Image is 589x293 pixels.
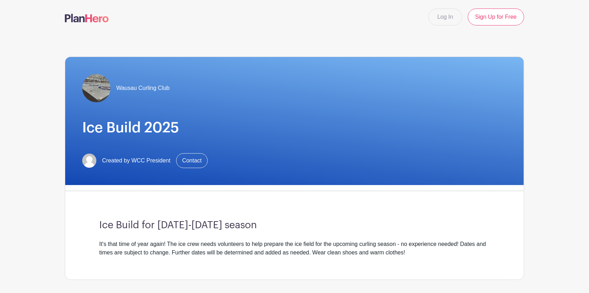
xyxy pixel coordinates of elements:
a: Contact [176,153,208,168]
h1: Ice Build 2025 [82,119,507,136]
img: logo-507f7623f17ff9eddc593b1ce0a138ce2505c220e1c5a4e2b4648c50719b7d32.svg [65,14,109,22]
img: WCC%20ice%20field.jpg [82,74,111,102]
h3: Ice Build for [DATE]-[DATE] season [99,219,490,231]
div: It's that time of year again! The ice crew needs volunteers to help prepare the ice field for the... [99,240,490,257]
span: Created by WCC President [102,156,170,165]
img: default-ce2991bfa6775e67f084385cd625a349d9dcbb7a52a09fb2fda1e96e2d18dcdb.png [82,154,96,168]
span: Wausau Curling Club [116,84,170,92]
a: Log In [428,8,462,25]
a: Sign Up for Free [468,8,524,25]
